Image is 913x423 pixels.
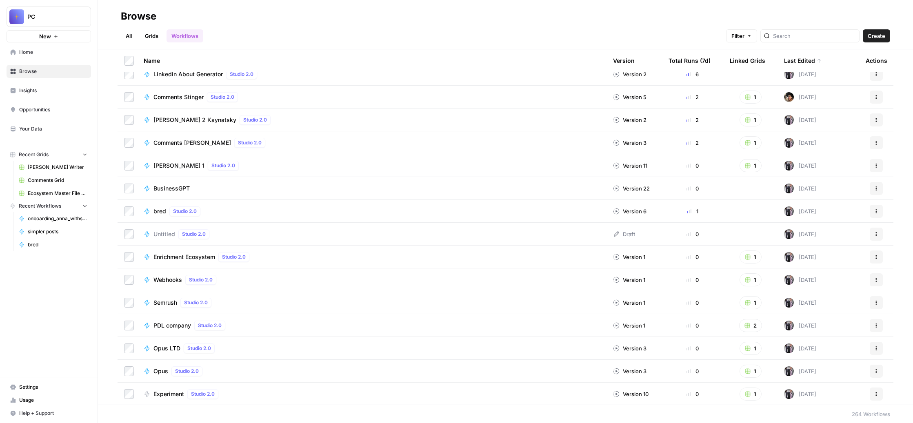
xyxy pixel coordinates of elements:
a: OpusStudio 2.0 [144,366,600,376]
span: Webhooks [153,276,182,284]
img: ixpjlalqi5ytqdwgfvwwoo9g627f [784,206,794,216]
a: ExperimentStudio 2.0 [144,389,600,399]
span: Comments Grid [28,177,87,184]
button: 1 [740,365,762,378]
div: [DATE] [784,92,816,102]
a: Opus LTDStudio 2.0 [144,343,600,353]
img: ixpjlalqi5ytqdwgfvwwoo9g627f [784,298,794,308]
div: 0 [669,367,717,375]
div: Version 1 [613,299,645,307]
img: 9sqllbm6ljqvpm358r9mmcqcdtmr [784,92,794,102]
div: Version 3 [613,139,646,147]
a: Linkedin About GeneratorStudio 2.0 [144,69,600,79]
div: [DATE] [784,298,816,308]
button: 1 [740,113,762,126]
span: Opus [153,367,168,375]
a: Settings [7,381,91,394]
a: onboarding_anna_withscraping [15,212,91,225]
div: [DATE] [784,138,816,148]
div: 0 [669,162,717,170]
a: Usage [7,394,91,407]
button: 1 [740,136,762,149]
span: [PERSON_NAME] Writer [28,164,87,171]
button: Help + Support [7,407,91,420]
input: Search [773,32,856,40]
div: [DATE] [784,206,816,216]
span: Create [868,32,885,40]
a: [PERSON_NAME] 2 KaynatskyStudio 2.0 [144,115,600,125]
img: ixpjlalqi5ytqdwgfvwwoo9g627f [784,321,794,330]
button: Filter [726,29,757,42]
a: bredStudio 2.0 [144,206,600,216]
div: Draft [613,230,635,238]
a: Grids [140,29,163,42]
div: 0 [669,321,717,330]
div: Version 1 [613,321,645,330]
img: ixpjlalqi5ytqdwgfvwwoo9g627f [784,389,794,399]
button: 2 [739,319,762,332]
span: simpler posts [28,228,87,235]
a: Workflows [167,29,203,42]
div: 2 [669,116,717,124]
span: [PERSON_NAME] 2 Kaynatsky [153,116,236,124]
div: [DATE] [784,229,816,239]
div: Total Runs (7d) [669,49,711,72]
button: 1 [740,159,762,172]
a: Comments Grid [15,174,91,187]
a: SemrushStudio 2.0 [144,298,600,308]
span: Comments [PERSON_NAME] [153,139,231,147]
a: Insights [7,84,91,97]
div: Version 3 [613,367,646,375]
a: Comments [PERSON_NAME]Studio 2.0 [144,138,600,148]
span: Studio 2.0 [230,71,253,78]
a: Opportunities [7,103,91,116]
span: Ecosystem Master File - SaaS.csv [28,190,87,197]
span: Studio 2.0 [222,253,246,261]
span: Studio 2.0 [187,345,211,352]
span: Settings [19,383,87,391]
div: Version 3 [613,344,646,352]
button: Recent Workflows [7,200,91,212]
span: Opus LTD [153,344,180,352]
span: bred [28,241,87,248]
div: Version 10 [613,390,649,398]
span: Home [19,49,87,56]
div: 0 [669,184,717,193]
span: Recent Grids [19,151,49,158]
div: Version 22 [613,184,650,193]
button: Workspace: PC [7,7,91,27]
span: Insights [19,87,87,94]
span: Studio 2.0 [173,208,197,215]
span: Comments Stinger [153,93,204,101]
div: [DATE] [784,366,816,376]
button: 1 [740,250,762,264]
img: ixpjlalqi5ytqdwgfvwwoo9g627f [784,161,794,171]
span: New [39,32,51,40]
div: Name [144,49,600,72]
div: Actions [866,49,887,72]
div: 6 [669,70,717,78]
span: Untitled [153,230,175,238]
div: [DATE] [784,69,816,79]
div: 0 [669,276,717,284]
img: ixpjlalqi5ytqdwgfvwwoo9g627f [784,366,794,376]
div: Version 2 [613,70,646,78]
a: WebhooksStudio 2.0 [144,275,600,285]
a: All [121,29,137,42]
div: Version 1 [613,253,645,261]
button: 1 [740,296,762,309]
a: Ecosystem Master File - SaaS.csv [15,187,91,200]
a: [PERSON_NAME] 1Studio 2.0 [144,161,600,171]
a: [PERSON_NAME] Writer [15,161,91,174]
div: Version 1 [613,276,645,284]
span: PDL company [153,321,191,330]
button: 1 [740,342,762,355]
div: Version 11 [613,162,647,170]
div: Linked Grids [730,49,765,72]
a: Comments StingerStudio 2.0 [144,92,600,102]
button: New [7,30,91,42]
div: Browse [121,10,156,23]
span: [PERSON_NAME] 1 [153,162,204,170]
span: Experiment [153,390,184,398]
span: Studio 2.0 [184,299,208,306]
